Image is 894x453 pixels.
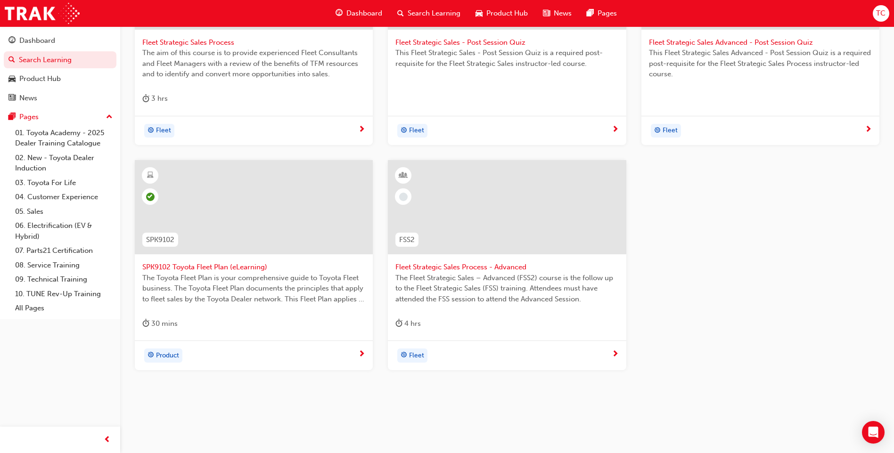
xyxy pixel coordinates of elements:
span: pages-icon [8,113,16,121]
span: Pages [598,8,617,19]
button: TC [873,5,889,22]
span: news-icon [543,8,550,19]
a: 10. TUNE Rev-Up Training [11,287,116,301]
div: 30 mins [142,318,178,330]
span: The Toyota Fleet Plan is your comprehensive guide to Toyota Fleet business. The Toyota Fleet Plan... [142,273,365,305]
span: SPK9102 Toyota Fleet Plan (eLearning) [142,262,365,273]
a: 07. Parts21 Certification [11,243,116,258]
a: SPK9102SPK9102 Toyota Fleet Plan (eLearning)The Toyota Fleet Plan is your comprehensive guide to ... [135,160,373,370]
a: FSS2Fleet Strategic Sales Process - AdvancedThe Fleet Strategic Sales – Advanced (FSS2) course is... [388,160,626,370]
a: 06. Electrification (EV & Hybrid) [11,218,116,243]
a: 04. Customer Experience [11,190,116,204]
span: target-icon [654,125,661,137]
a: guage-iconDashboard [328,4,390,23]
a: 09. Technical Training [11,272,116,287]
span: pages-icon [587,8,594,19]
span: FSS2 [399,235,415,245]
span: Fleet Strategic Sales Advanced - Post Session Quiz [649,37,872,48]
div: 4 hrs [395,318,421,330]
a: Product Hub [4,70,116,88]
span: Fleet Strategic Sales Process [142,37,365,48]
span: target-icon [148,349,154,362]
span: learningResourceType_ELEARNING-icon [147,170,154,182]
span: The Fleet Strategic Sales – Advanced (FSS2) course is the follow up to the Fleet Strategic Sales ... [395,273,618,305]
a: 03. Toyota For Life [11,176,116,190]
span: search-icon [8,56,15,65]
span: next-icon [358,126,365,134]
button: DashboardSearch LearningProduct HubNews [4,30,116,108]
a: 02. New - Toyota Dealer Induction [11,151,116,176]
span: Fleet Strategic Sales - Post Session Quiz [395,37,618,48]
span: Search Learning [408,8,460,19]
span: Product [156,350,179,361]
span: next-icon [612,350,619,359]
a: 05. Sales [11,204,116,219]
span: Fleet [409,350,424,361]
span: News [554,8,572,19]
span: target-icon [401,125,407,137]
button: Pages [4,108,116,126]
span: next-icon [865,126,872,134]
span: next-icon [612,126,619,134]
span: Product Hub [486,8,528,19]
span: guage-icon [8,37,16,45]
div: Product Hub [19,73,61,84]
span: guage-icon [336,8,343,19]
span: This Fleet Strategic Sales Advanced - Post Session Quiz is a required post-requisite for the Flee... [649,48,872,80]
a: Search Learning [4,51,116,69]
a: Dashboard [4,32,116,49]
div: News [19,93,37,104]
span: target-icon [401,349,407,362]
span: SPK9102 [146,235,174,245]
span: learningResourceType_INSTRUCTOR_LED-icon [400,170,407,182]
a: News [4,89,116,107]
a: 08. Service Training [11,258,116,273]
span: car-icon [8,75,16,83]
span: up-icon [106,111,113,123]
a: pages-iconPages [579,4,624,23]
div: Dashboard [19,35,55,46]
div: Open Intercom Messenger [862,421,885,444]
span: learningRecordVerb_NONE-icon [399,193,408,201]
a: car-iconProduct Hub [468,4,535,23]
span: Fleet [663,125,678,136]
span: duration-icon [142,93,149,105]
div: Pages [19,112,39,122]
span: Fleet [156,125,171,136]
span: duration-icon [395,318,402,330]
span: Fleet [409,125,424,136]
span: learningRecordVerb_PASS-icon [146,193,155,201]
a: news-iconNews [535,4,579,23]
span: The aim of this course is to provide experienced Fleet Consultants and Fleet Managers with a revi... [142,48,365,80]
a: search-iconSearch Learning [390,4,468,23]
a: All Pages [11,301,116,315]
span: next-icon [358,350,365,359]
span: news-icon [8,94,16,103]
a: 01. Toyota Academy - 2025 Dealer Training Catalogue [11,126,116,151]
span: Fleet Strategic Sales Process - Advanced [395,262,618,273]
span: duration-icon [142,318,149,330]
span: TC [876,8,886,19]
span: This Fleet Strategic Sales - Post Session Quiz is a required post-requisite for the Fleet Strateg... [395,48,618,69]
span: Dashboard [346,8,382,19]
span: prev-icon [104,434,111,446]
span: target-icon [148,125,154,137]
img: Trak [5,3,80,24]
span: car-icon [476,8,483,19]
div: 3 hrs [142,93,168,105]
span: search-icon [397,8,404,19]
